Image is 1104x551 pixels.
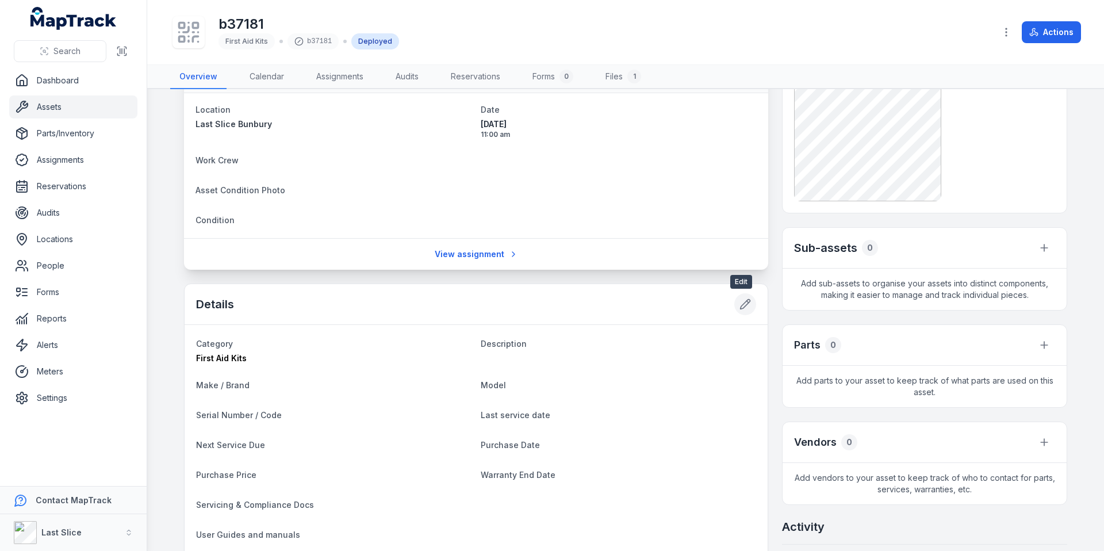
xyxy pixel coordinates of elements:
span: Last Slice Bunbury [195,119,272,129]
div: 0 [825,337,841,353]
span: Purchase Date [481,440,540,450]
span: Model [481,380,506,390]
span: Category [196,339,233,349]
span: User Guides and manuals [196,530,300,539]
span: 11:00 am [481,130,757,139]
a: Reservations [442,65,509,89]
a: People [9,254,137,277]
span: Date [481,105,500,114]
div: 0 [841,434,857,450]
span: Search [53,45,80,57]
span: [DATE] [481,118,757,130]
span: Condition [195,215,235,225]
div: 1 [627,70,641,83]
a: Calendar [240,65,293,89]
a: Files1 [596,65,650,89]
a: Dashboard [9,69,137,92]
a: Forms [9,281,137,304]
button: Search [14,40,106,62]
a: Assignments [307,65,373,89]
div: 0 [559,70,573,83]
span: Add vendors to your asset to keep track of who to contact for parts, services, warranties, etc. [783,463,1067,504]
span: Add sub-assets to organise your assets into distinct components, making it easier to manage and t... [783,269,1067,310]
span: Add parts to your asset to keep track of what parts are used on this asset. [783,366,1067,407]
span: Warranty End Date [481,470,555,480]
a: Reports [9,307,137,330]
span: Servicing & Compliance Docs [196,500,314,510]
h2: Sub-assets [794,240,857,256]
a: Last Slice Bunbury [195,118,471,130]
span: Next Service Due [196,440,265,450]
span: Make / Brand [196,380,250,390]
a: Settings [9,387,137,410]
a: MapTrack [30,7,117,30]
a: View assignment [427,243,526,265]
span: Purchase Price [196,470,256,480]
div: 0 [862,240,878,256]
h2: Activity [782,519,825,535]
a: Locations [9,228,137,251]
span: First Aid Kits [196,353,247,363]
span: Asset Condition Photo [195,185,285,195]
span: Last service date [481,410,550,420]
a: Forms0 [523,65,582,89]
span: Edit [730,275,752,289]
h1: b37181 [218,15,399,33]
a: Overview [170,65,227,89]
strong: Last Slice [41,527,82,537]
strong: Contact MapTrack [36,495,112,505]
h2: Details [196,296,234,312]
a: Reservations [9,175,137,198]
span: Serial Number / Code [196,410,282,420]
a: Parts/Inventory [9,122,137,145]
div: Deployed [351,33,399,49]
h3: Vendors [794,434,837,450]
a: Audits [9,201,137,224]
span: Location [195,105,231,114]
a: Assignments [9,148,137,171]
a: Audits [386,65,428,89]
div: b37181 [287,33,339,49]
time: 10/10/2025, 11:00:37 am [481,118,757,139]
a: Meters [9,360,137,383]
span: First Aid Kits [225,37,268,45]
a: Assets [9,95,137,118]
button: Actions [1022,21,1081,43]
a: Alerts [9,334,137,357]
span: Description [481,339,527,349]
span: Work Crew [195,155,239,165]
h3: Parts [794,337,821,353]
